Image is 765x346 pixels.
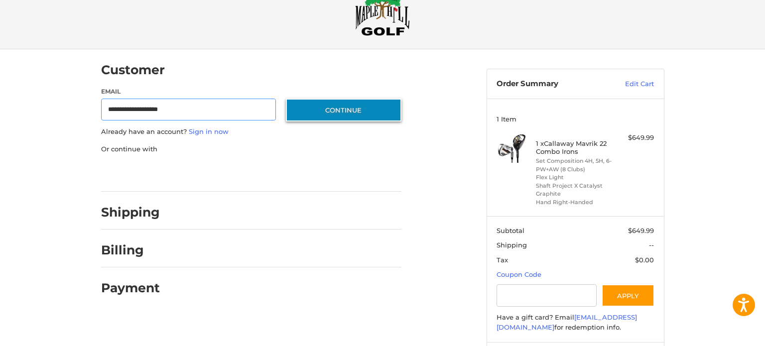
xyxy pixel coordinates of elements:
[98,164,172,182] iframe: PayPal-paypal
[182,164,257,182] iframe: PayPal-paylater
[101,62,165,78] h2: Customer
[615,133,654,143] div: $649.99
[189,127,229,135] a: Sign in now
[497,256,508,264] span: Tax
[497,313,654,332] div: Have a gift card? Email for redemption info.
[266,164,341,182] iframe: PayPal-venmo
[649,241,654,249] span: --
[286,99,401,121] button: Continue
[101,87,276,96] label: Email
[536,182,612,198] li: Shaft Project X Catalyst Graphite
[101,127,401,137] p: Already have an account?
[497,270,541,278] a: Coupon Code
[101,144,401,154] p: Or continue with
[497,227,524,234] span: Subtotal
[635,256,654,264] span: $0.00
[101,205,160,220] h2: Shipping
[497,313,637,331] a: [EMAIL_ADDRESS][DOMAIN_NAME]
[602,284,654,307] button: Apply
[497,241,527,249] span: Shipping
[628,227,654,234] span: $649.99
[536,157,612,173] li: Set Composition 4H, 5H, 6-PW+AW (8 Clubs)
[536,198,612,207] li: Hand Right-Handed
[497,115,654,123] h3: 1 Item
[604,79,654,89] a: Edit Cart
[497,79,604,89] h3: Order Summary
[536,173,612,182] li: Flex Light
[101,280,160,296] h2: Payment
[536,139,612,156] h4: 1 x Callaway Mavrik 22 Combo Irons
[683,319,765,346] iframe: Google Customer Reviews
[101,242,159,258] h2: Billing
[497,284,597,307] input: Gift Certificate or Coupon Code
